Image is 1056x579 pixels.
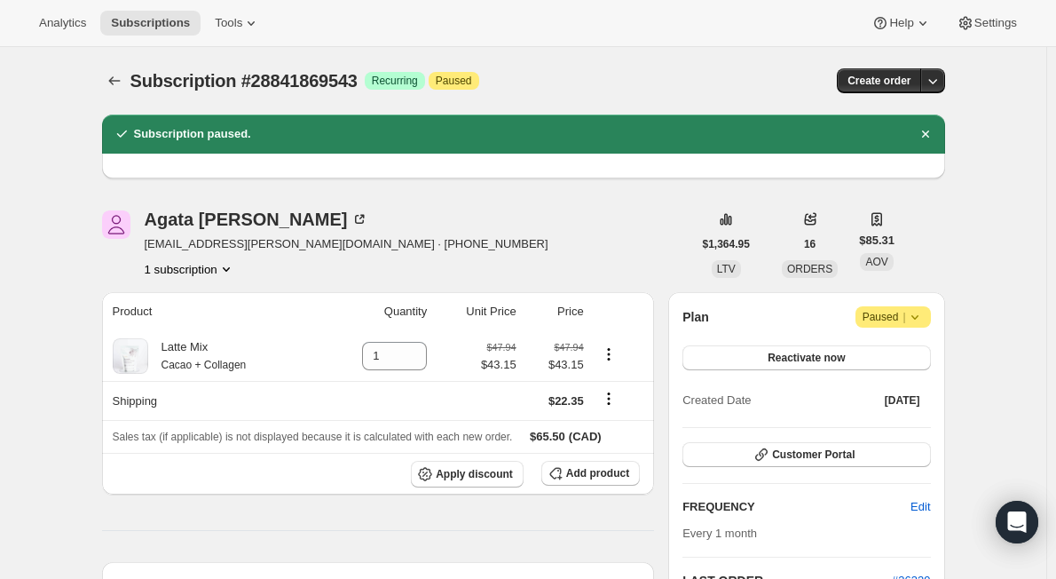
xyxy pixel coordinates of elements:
[974,16,1017,30] span: Settings
[432,292,521,331] th: Unit Price
[874,388,931,413] button: [DATE]
[768,351,845,365] span: Reactivate now
[102,292,322,331] th: Product
[565,428,602,446] span: (CAD)
[148,338,247,374] div: Latte Mix
[487,342,516,353] small: $47.94
[130,71,358,91] span: Subscription #28841869543
[436,74,472,88] span: Paused
[861,11,942,36] button: Help
[682,527,757,540] span: Every 1 month
[372,74,418,88] span: Recurring
[113,338,148,374] img: product img
[910,498,930,516] span: Edit
[527,356,584,374] span: $43.15
[102,68,127,93] button: Subscriptions
[682,498,910,516] h2: FREQUENCY
[595,345,623,364] button: Product actions
[39,16,86,30] span: Analytics
[847,74,910,88] span: Create order
[946,11,1028,36] button: Settings
[703,237,750,251] span: $1,364.95
[411,461,524,488] button: Apply discount
[28,11,97,36] button: Analytics
[102,210,130,239] span: Agata Leszczynski
[837,68,921,93] button: Create order
[913,122,938,147] button: Dismiss notification
[865,256,887,268] span: AOV
[902,310,905,324] span: |
[682,308,709,326] h2: Plan
[692,232,760,257] button: $1,364.95
[436,467,513,481] span: Apply discount
[541,461,640,486] button: Add product
[530,430,565,443] span: $65.50
[555,342,584,353] small: $47.94
[481,356,516,374] span: $43.15
[215,16,242,30] span: Tools
[900,493,941,521] button: Edit
[595,389,623,408] button: Shipping actions
[566,466,629,480] span: Add product
[682,442,930,467] button: Customer Portal
[682,392,751,409] span: Created Date
[804,237,816,251] span: 16
[996,501,1038,543] div: Open Intercom Messenger
[145,235,548,253] span: [EMAIL_ADDRESS][PERSON_NAME][DOMAIN_NAME] · [PHONE_NUMBER]
[787,263,832,275] span: ORDERS
[717,263,736,275] span: LTV
[113,431,513,443] span: Sales tax (if applicable) is not displayed because it is calculated with each new order.
[100,11,201,36] button: Subscriptions
[889,16,913,30] span: Help
[885,393,920,408] span: [DATE]
[682,345,930,370] button: Reactivate now
[522,292,589,331] th: Price
[134,125,251,143] h2: Subscription paused.
[548,394,584,408] span: $22.35
[204,11,271,36] button: Tools
[793,232,826,257] button: 16
[102,381,322,420] th: Shipping
[863,308,924,326] span: Paused
[111,16,190,30] span: Subscriptions
[145,210,369,228] div: Agata [PERSON_NAME]
[859,232,894,250] span: $85.31
[321,292,432,331] th: Quantity
[772,448,855,462] span: Customer Portal
[162,359,247,371] small: Cacao + Collagen
[145,260,235,278] button: Product actions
